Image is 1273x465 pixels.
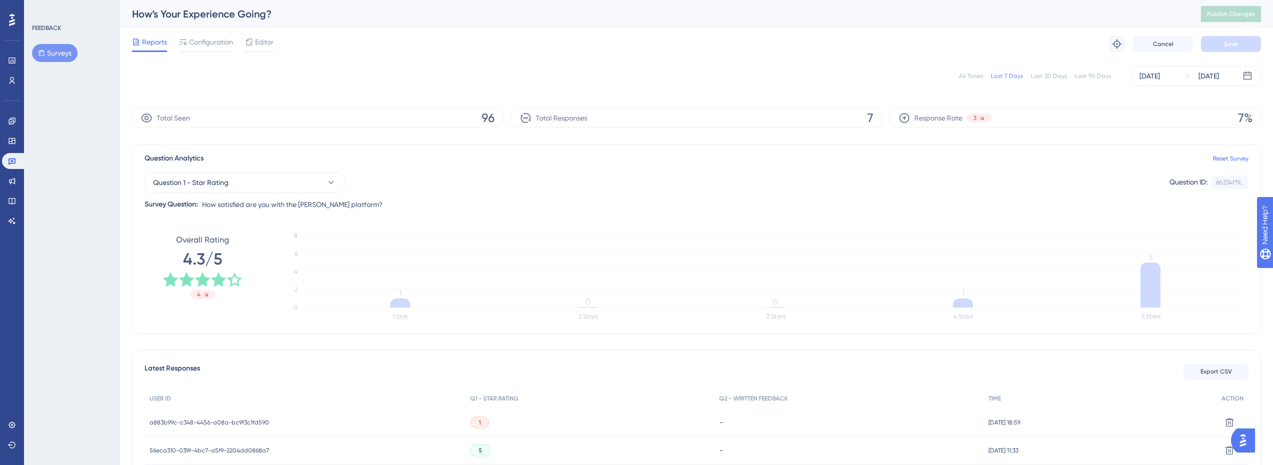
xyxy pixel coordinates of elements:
span: TIME [988,394,1001,402]
div: Question ID: [1169,176,1207,189]
tspan: 4 [294,268,298,275]
div: Survey Question: [145,198,198,210]
div: [DATE] [1139,70,1160,82]
span: 1 [479,418,481,426]
span: 56eca310-039f-4bc7-a5f9-2204dd0868a7 [150,446,269,454]
span: Response Rate [914,112,962,124]
tspan: 6 [295,250,298,257]
span: Cancel [1153,40,1173,48]
span: 4.3/5 [183,248,222,270]
span: Need Help? [24,2,63,14]
span: a883b99c-c348-4456-a08a-bc9f3c1fd590 [150,418,269,426]
span: Q2 - WRITTEN FEEDBACK [719,394,788,402]
span: ACTION [1221,394,1243,402]
div: Last 7 Days [991,72,1023,80]
div: How’s Your Experience Going? [132,7,1176,21]
tspan: 1 [962,288,964,298]
tspan: 0 [294,304,298,311]
a: Reset Survey [1213,154,1248,162]
span: Save [1224,40,1238,48]
span: Publish Changes [1207,10,1255,18]
div: FEEDBACK [32,24,61,32]
tspan: 5 [1148,252,1153,262]
button: Cancel [1133,36,1193,52]
text: 4 Stars [953,313,973,320]
button: Export CSV [1183,363,1248,379]
div: Last 90 Days [1075,72,1111,80]
div: [DATE] [1198,70,1219,82]
text: 1 Star [393,313,408,320]
div: Last 30 Days [1031,72,1067,80]
span: [DATE] 11:33 [988,446,1018,454]
div: All Times [959,72,983,80]
span: 5 [479,446,482,454]
iframe: UserGuiding AI Assistant Launcher [1231,425,1261,455]
button: Surveys [32,44,78,62]
button: Save [1201,36,1261,52]
tspan: 1 [399,288,402,298]
span: Question 1 - Star Rating [153,176,229,188]
span: Editor [255,36,274,48]
span: 7% [1238,110,1252,126]
span: 96 [482,110,495,126]
span: Configuration [189,36,233,48]
button: Question 1 - Star Rating [145,172,345,192]
span: How satisfied are you with the [PERSON_NAME] platform? [202,198,383,210]
div: 6b334f79... [1216,178,1244,186]
span: Overall Rating [176,234,229,246]
span: 7 [867,110,873,126]
tspan: 0 [773,297,778,306]
text: 3 Stars [766,313,785,320]
span: Reports [142,36,167,48]
div: - [719,417,979,427]
span: Latest Responses [145,362,200,380]
tspan: 0 [585,297,590,306]
span: 4 [197,290,201,298]
span: USER ID [150,394,171,402]
tspan: 8 [294,232,298,239]
button: Publish Changes [1201,6,1261,22]
span: Total Seen [157,112,190,124]
tspan: 2 [295,286,298,293]
text: 5 Stars [1141,313,1160,320]
span: [DATE] 18:59 [988,418,1020,426]
span: Q1 - STAR RATING [470,394,518,402]
span: Question Analytics [145,152,204,164]
span: Total Responses [536,112,587,124]
text: 2 Stars [579,313,598,320]
div: - [719,445,979,455]
span: Export CSV [1200,367,1232,375]
span: 3 [973,114,976,122]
